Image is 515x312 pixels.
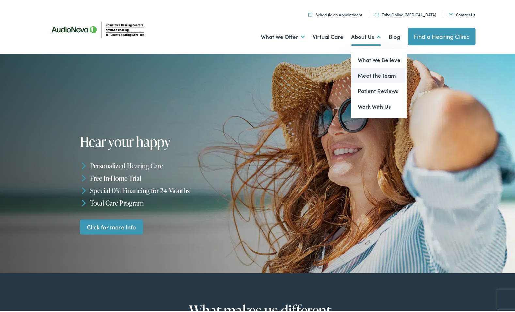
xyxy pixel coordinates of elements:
a: Virtual Care [313,23,343,47]
li: Special 0% Financing for 24 Months [80,183,260,195]
a: What We Offer [261,23,305,47]
a: About Us [351,23,381,47]
a: Click for more Info [80,218,143,233]
img: utility icon [449,11,453,15]
h1: Hear your happy [80,133,260,148]
li: Total Care Program [80,195,260,207]
a: Find a Hearing Clinic [408,26,476,44]
a: What We Believe [351,51,407,66]
img: utility icon [375,11,379,15]
li: Free In-Home Trial [80,170,260,183]
a: Meet the Team [351,66,407,82]
a: Patient Reviews [351,82,407,97]
a: Schedule an Appointment [308,10,362,16]
a: Take Online [MEDICAL_DATA] [375,10,436,16]
a: Work With Us [351,97,407,113]
a: Blog [389,23,400,47]
a: Contact Us [449,10,475,16]
img: utility icon [308,11,312,15]
li: Personalized Hearing Care [80,158,260,170]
